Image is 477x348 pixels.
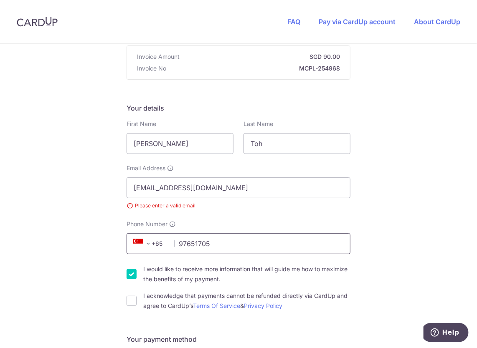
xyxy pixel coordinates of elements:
[127,133,233,154] input: First name
[127,334,350,344] h5: Your payment method
[131,239,168,249] span: +65
[424,323,469,344] iframe: Opens a widget where you can find more information
[127,164,165,172] span: Email Address
[127,220,167,228] span: Phone Number
[319,18,396,26] a: Pay via CardUp account
[137,53,180,61] span: Invoice Amount
[127,177,350,198] input: Email address
[414,18,460,26] a: About CardUp
[127,103,350,113] h5: Your details
[143,291,350,311] label: I acknowledge that payments cannot be refunded directly via CardUp and agree to CardUp’s &
[143,264,350,284] label: I would like to receive more information that will guide me how to maximize the benefits of my pa...
[244,133,350,154] input: Last name
[244,302,282,309] a: Privacy Policy
[127,120,156,128] label: First Name
[193,302,240,309] a: Terms Of Service
[127,202,350,210] small: Please enter a valid email
[287,18,300,26] a: FAQ
[170,64,340,73] strong: MCPL-254968
[17,17,58,27] img: CardUp
[183,53,340,61] strong: SGD 90.00
[133,239,153,249] span: +65
[137,64,166,73] span: Invoice No
[244,120,273,128] label: Last Name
